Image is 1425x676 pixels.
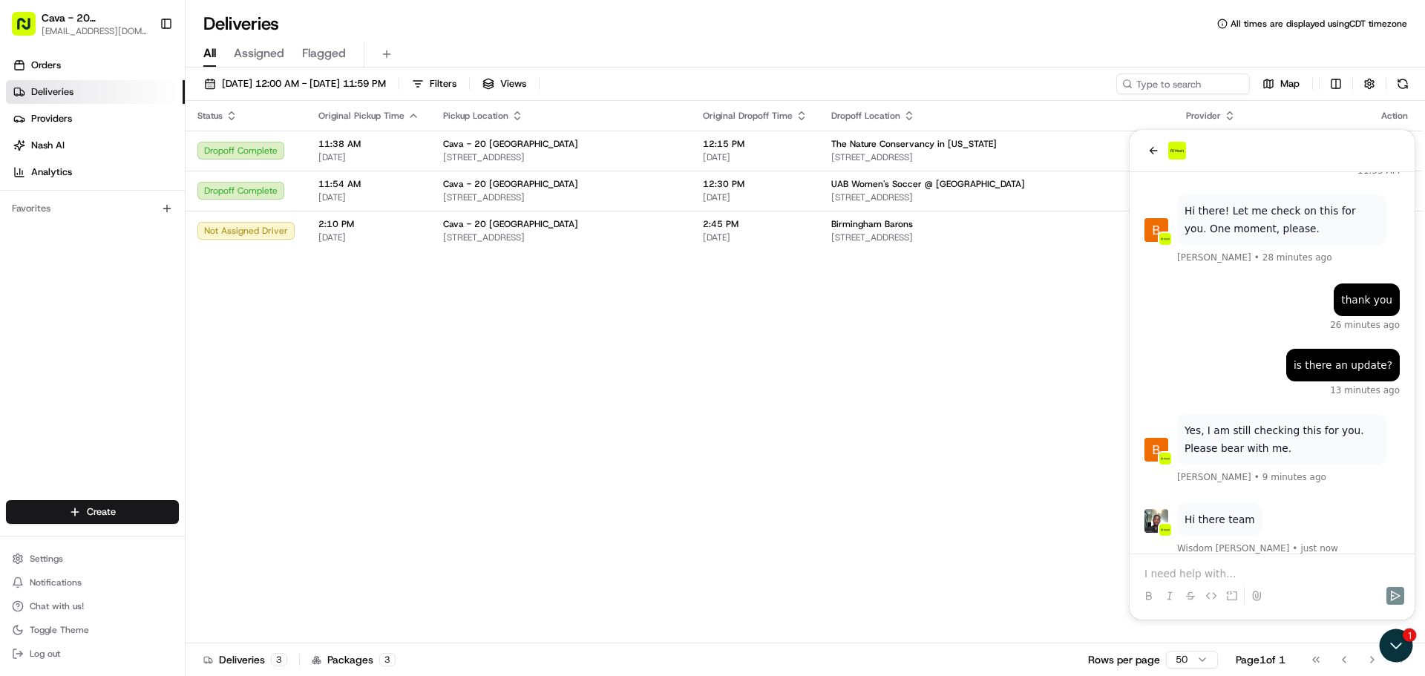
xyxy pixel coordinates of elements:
a: Nash AI [6,134,185,157]
button: Chat with us! [6,596,179,617]
button: Log out [6,643,179,664]
iframe: Customer support window [1130,130,1415,620]
span: 2:10 PM [318,218,419,230]
button: Cava - 20 [GEOGRAPHIC_DATA][EMAIL_ADDRESS][DOMAIN_NAME] [6,6,154,42]
span: Settings [30,553,63,565]
a: Orders [6,53,185,77]
span: Provider [1186,110,1221,122]
iframe: Open customer support [1377,627,1418,667]
span: Chat with us! [30,600,84,612]
input: Type to search [1116,73,1250,94]
span: 12:30 PM [703,178,807,190]
span: [STREET_ADDRESS] [443,191,679,203]
span: Map [1280,77,1300,91]
button: Cava - 20 [GEOGRAPHIC_DATA] [42,10,148,25]
div: 3 [271,653,287,666]
div: 3 [379,653,396,666]
button: Refresh [1392,73,1413,94]
span: [STREET_ADDRESS] [831,232,1163,243]
div: Page 1 of 1 [1236,652,1285,667]
span: [DATE] [318,232,419,243]
span: Log out [30,648,60,660]
span: The Nature Conservancy in [US_STATE] [831,138,997,150]
span: Notifications [30,577,82,588]
span: Views [500,77,526,91]
button: Views [476,73,533,94]
span: Deliveries [31,85,73,99]
span: Original Pickup Time [318,110,404,122]
span: Orders [31,59,61,72]
span: Cava - 20 [GEOGRAPHIC_DATA] [443,138,578,150]
p: Rows per page [1088,652,1160,667]
div: Action [1379,110,1410,122]
span: [DATE] 12:00 AM - [DATE] 11:59 PM [222,77,386,91]
span: [STREET_ADDRESS] [831,191,1163,203]
button: [DATE] 12:00 AM - [DATE] 11:59 PM [197,73,393,94]
span: [STREET_ADDRESS] [831,151,1163,163]
span: 12:15 PM [703,138,807,150]
span: Dropoff Location [831,110,900,122]
span: Analytics [31,165,72,179]
span: Cava - 20 [GEOGRAPHIC_DATA] [443,218,578,230]
span: Providers [31,112,72,125]
span: Toggle Theme [30,624,89,636]
span: Pickup Location [443,110,508,122]
span: All times are displayed using CDT timezone [1231,18,1407,30]
span: [EMAIL_ADDRESS][DOMAIN_NAME] [42,25,148,37]
span: Original Dropoff Time [703,110,793,122]
span: Birmingham Barons [831,218,913,230]
span: Nash AI [31,139,65,152]
button: Notifications [6,572,179,593]
a: Analytics [6,160,185,184]
span: [DATE] [318,191,419,203]
div: Deliveries [203,652,287,667]
span: Assigned [234,45,284,62]
span: Flagged [302,45,346,62]
span: 11:54 AM [318,178,419,190]
button: Settings [6,548,179,569]
button: Create [6,500,179,524]
button: Filters [405,73,463,94]
a: Providers [6,107,185,131]
div: Favorites [6,197,179,220]
a: Deliveries [6,80,185,104]
span: [DATE] [703,191,807,203]
span: Status [197,110,223,122]
span: UAB Women's Soccer @ [GEOGRAPHIC_DATA] [831,178,1025,190]
span: [DATE] [703,151,807,163]
span: 2:45 PM [703,218,807,230]
h1: Deliveries [203,12,279,36]
span: [STREET_ADDRESS] [443,232,679,243]
span: [DATE] [318,151,419,163]
span: Cava - 20 [GEOGRAPHIC_DATA] [443,178,578,190]
span: [STREET_ADDRESS] [443,151,679,163]
button: Toggle Theme [6,620,179,640]
span: Filters [430,77,456,91]
div: Packages [312,652,396,667]
span: All [203,45,216,62]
